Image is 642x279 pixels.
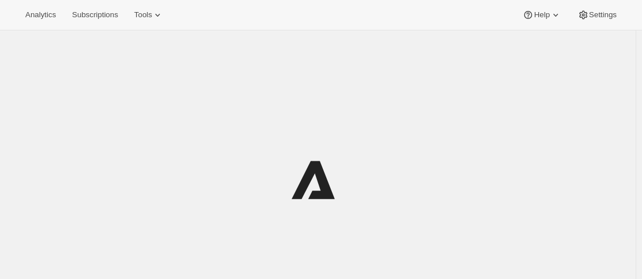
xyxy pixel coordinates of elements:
[18,7,63,23] button: Analytics
[515,7,568,23] button: Help
[534,10,549,20] span: Help
[72,10,118,20] span: Subscriptions
[571,7,624,23] button: Settings
[65,7,125,23] button: Subscriptions
[589,10,617,20] span: Settings
[25,10,56,20] span: Analytics
[127,7,170,23] button: Tools
[134,10,152,20] span: Tools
